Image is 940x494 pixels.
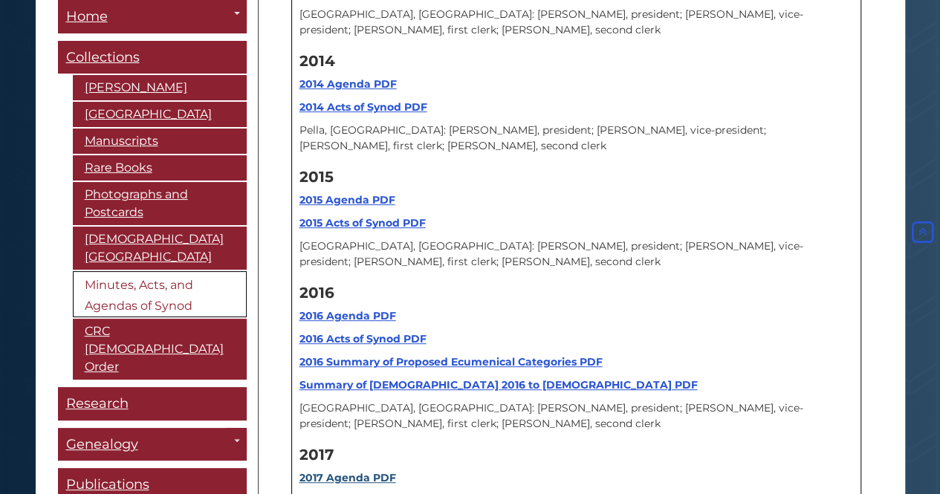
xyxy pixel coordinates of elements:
a: Collections [58,41,247,74]
strong: 2017 [299,446,334,464]
a: 2015 Acts of Synod PDF [299,216,426,230]
span: Publications [66,476,149,493]
span: Research [66,395,129,412]
strong: 2014 [299,52,335,70]
a: Summary of [DEMOGRAPHIC_DATA] 2016 to [DEMOGRAPHIC_DATA] PDF [299,378,698,391]
a: Research [58,387,247,420]
span: Home [66,8,108,25]
a: 2017 Agenda PDF [299,471,396,484]
a: 2016 Agenda PDF [299,309,396,322]
a: CRC [DEMOGRAPHIC_DATA] Order [73,319,247,380]
a: Manuscripts [73,129,247,154]
a: 2014 Agenda PDF [299,77,397,91]
span: Genealogy [66,436,138,452]
p: [GEOGRAPHIC_DATA], [GEOGRAPHIC_DATA]: [PERSON_NAME], president; [PERSON_NAME], vice-president; [P... [299,7,853,38]
a: Genealogy [58,428,247,461]
a: [GEOGRAPHIC_DATA] [73,102,247,127]
span: Collections [66,49,140,65]
a: 2015 Agenda PDF [299,193,395,207]
a: [DEMOGRAPHIC_DATA][GEOGRAPHIC_DATA] [73,227,247,270]
a: [PERSON_NAME] [73,75,247,100]
a: Minutes, Acts, and Agendas of Synod [73,271,247,317]
a: Photographs and Postcards [73,182,247,225]
a: 2016 Summary of Proposed Ecumenical Categories PDF [299,355,603,368]
strong: 2016 [299,284,334,302]
a: 2016 Acts of Synod PDF [299,332,427,345]
a: Rare Books [73,155,247,181]
p: Pella, [GEOGRAPHIC_DATA]: [PERSON_NAME], president; [PERSON_NAME], vice-president; [PERSON_NAME],... [299,123,853,154]
a: Back to Top [909,226,936,239]
p: [GEOGRAPHIC_DATA], [GEOGRAPHIC_DATA]: [PERSON_NAME], president; [PERSON_NAME], vice-president; [P... [299,400,853,432]
strong: 2015 [299,168,334,186]
a: 2014 Acts of Synod PDF [299,100,427,114]
p: [GEOGRAPHIC_DATA], [GEOGRAPHIC_DATA]: [PERSON_NAME], president; [PERSON_NAME], vice-president; [P... [299,238,853,270]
